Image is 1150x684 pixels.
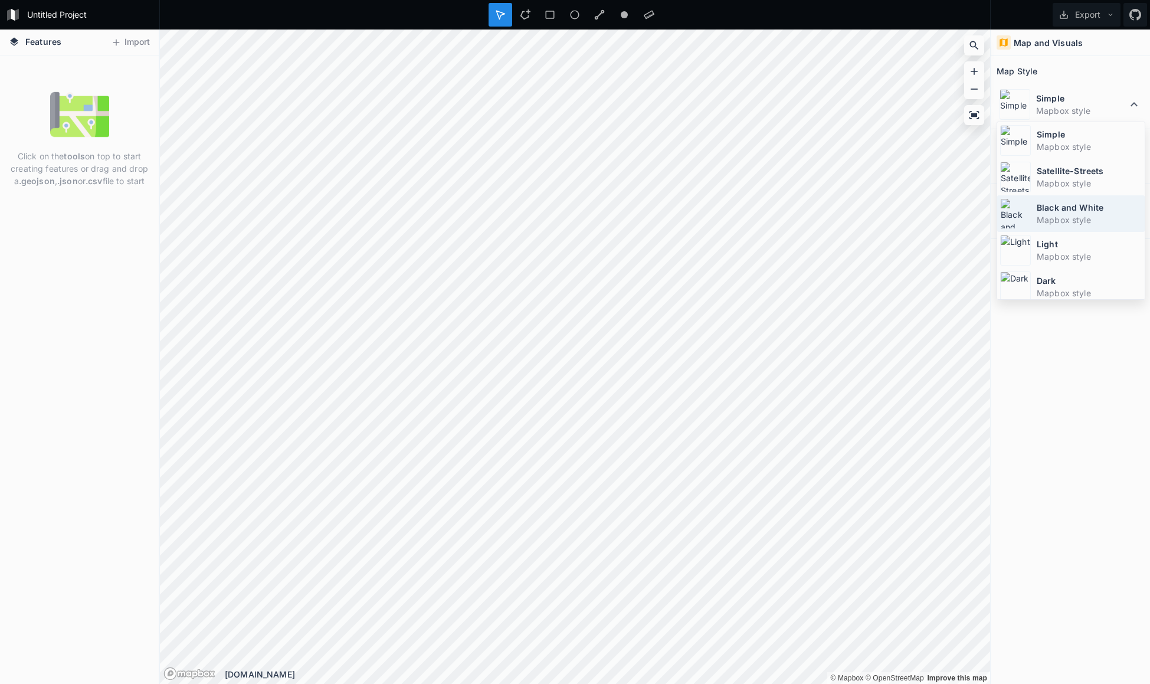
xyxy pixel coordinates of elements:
h4: Map and Visuals [1014,37,1083,49]
img: Satellite-Streets [1000,162,1031,192]
dd: Mapbox style [1037,140,1142,153]
img: Light [1000,235,1031,266]
span: Features [25,35,61,48]
dt: Simple [1036,92,1127,104]
dd: Mapbox style [1037,287,1142,299]
h2: Map Style [997,62,1037,80]
img: Simple [1000,125,1031,156]
div: [DOMAIN_NAME] [225,668,990,680]
dt: Light [1037,238,1142,250]
strong: tools [64,151,85,161]
img: empty [50,85,109,144]
a: Mapbox [830,674,863,682]
a: OpenStreetMap [866,674,924,682]
img: Dark [1000,271,1031,302]
a: Map feedback [927,674,987,682]
dt: Dark [1037,274,1142,287]
strong: .geojson [19,176,55,186]
p: Click on the on top to start creating features or drag and drop a , or file to start [9,150,150,187]
strong: .csv [86,176,103,186]
dd: Mapbox style [1037,250,1142,263]
dt: Simple [1037,128,1142,140]
img: Simple [1000,89,1030,120]
dd: Mapbox style [1037,177,1142,189]
strong: .json [57,176,78,186]
button: Import [105,33,156,52]
button: Export [1053,3,1120,27]
dd: Mapbox style [1036,104,1127,117]
a: Mapbox logo [163,667,215,680]
dd: Mapbox style [1037,214,1142,226]
img: Black and White [1000,198,1031,229]
dt: Satellite-Streets [1037,165,1142,177]
dt: Black and White [1037,201,1142,214]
